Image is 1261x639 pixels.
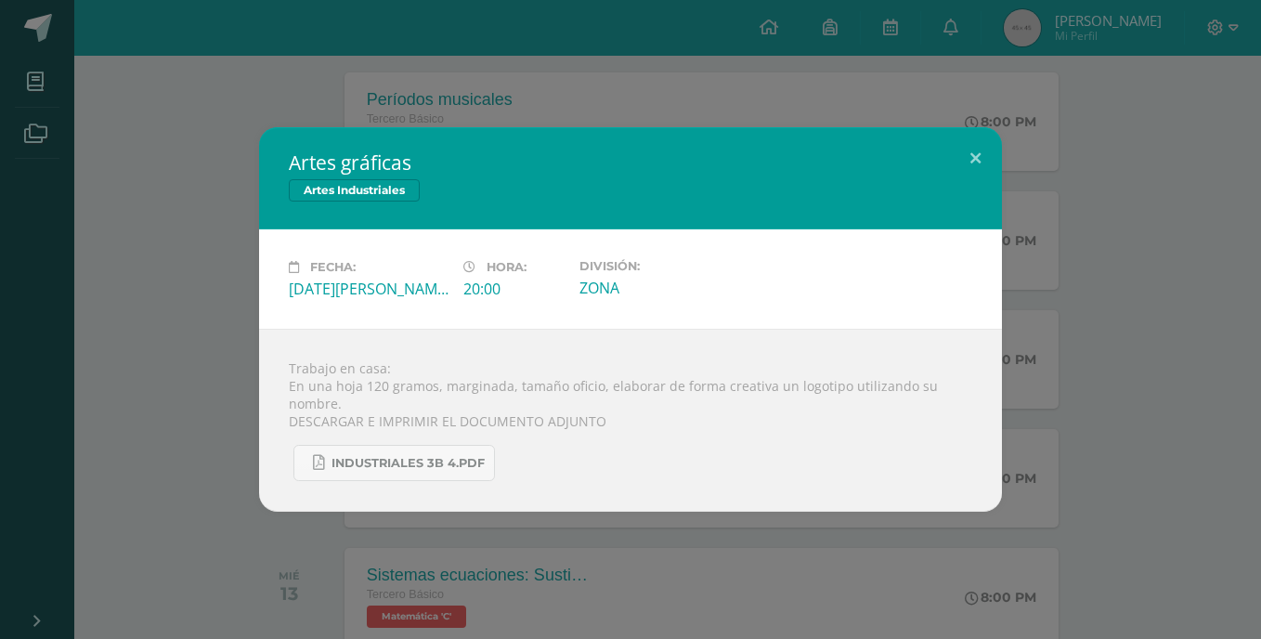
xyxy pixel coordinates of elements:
span: Artes Industriales [289,179,420,202]
h2: Artes gráficas [289,150,972,176]
div: ZONA [579,278,739,298]
div: [DATE][PERSON_NAME] [289,279,448,299]
span: Hora: [487,260,526,274]
button: Close (Esc) [949,127,1002,190]
span: Fecha: [310,260,356,274]
span: INDUSTRIALES 3B 4.pdf [331,456,485,471]
div: Trabajo en casa: En una hoja 120 gramos, marginada, tamaño oficio, elaborar de forma creativa un ... [259,329,1002,512]
label: División: [579,259,739,273]
a: INDUSTRIALES 3B 4.pdf [293,445,495,481]
div: 20:00 [463,279,565,299]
